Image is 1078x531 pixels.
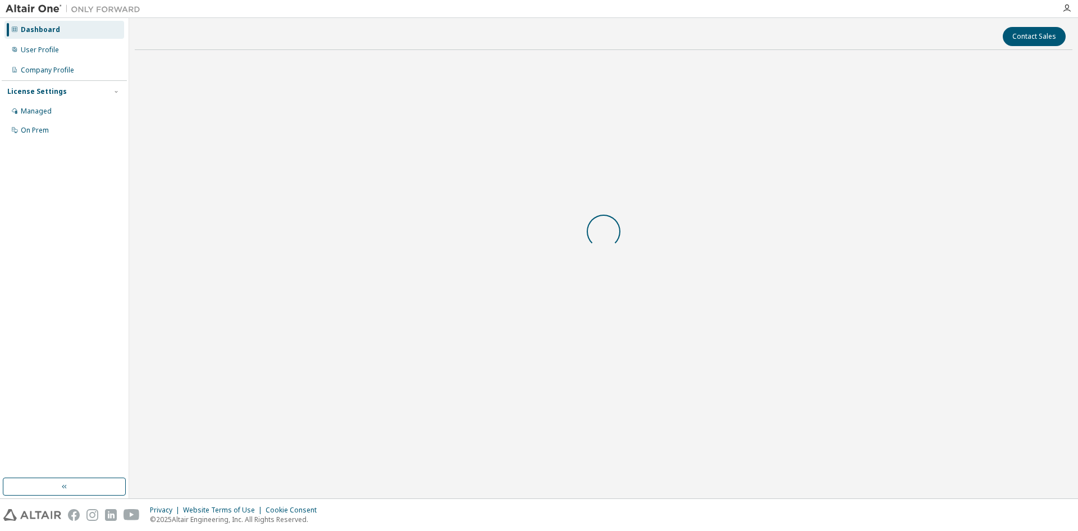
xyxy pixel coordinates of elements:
div: On Prem [21,126,49,135]
img: linkedin.svg [105,509,117,521]
div: Managed [21,107,52,116]
img: Altair One [6,3,146,15]
img: altair_logo.svg [3,509,61,521]
div: Company Profile [21,66,74,75]
div: User Profile [21,46,59,55]
div: Dashboard [21,25,60,34]
div: License Settings [7,87,67,96]
div: Privacy [150,506,183,515]
img: facebook.svg [68,509,80,521]
img: youtube.svg [124,509,140,521]
img: instagram.svg [86,509,98,521]
button: Contact Sales [1003,27,1066,46]
div: Cookie Consent [266,506,323,515]
p: © 2025 Altair Engineering, Inc. All Rights Reserved. [150,515,323,524]
div: Website Terms of Use [183,506,266,515]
